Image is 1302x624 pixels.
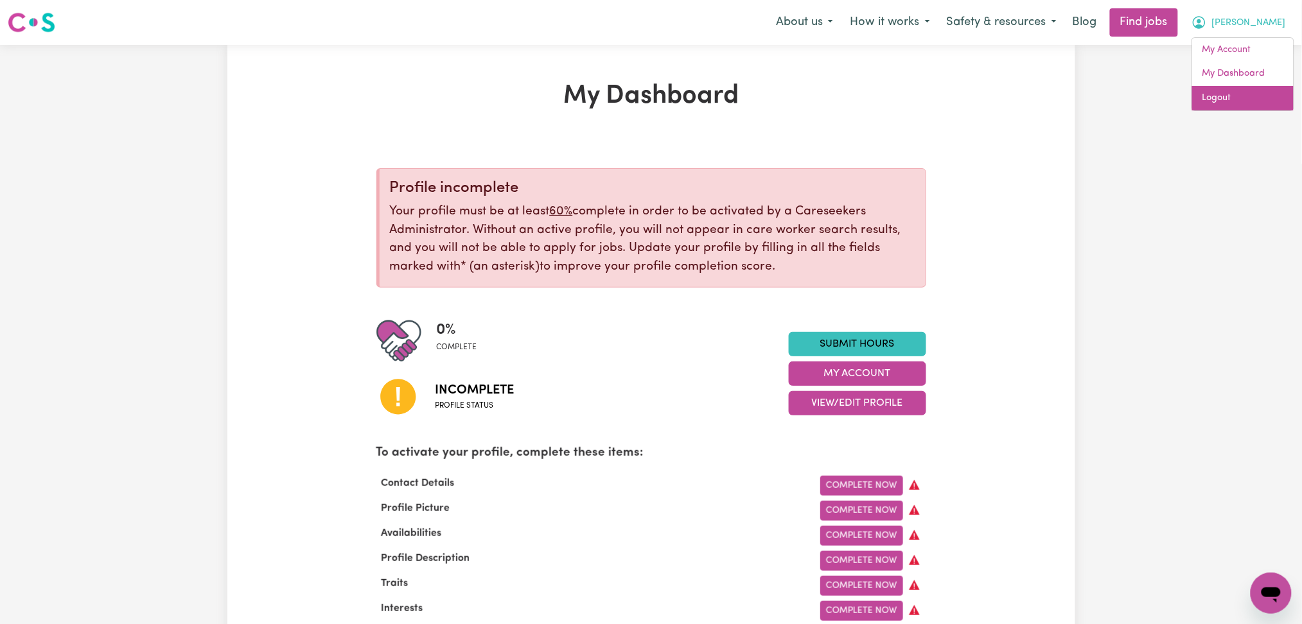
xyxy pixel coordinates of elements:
[820,576,903,596] a: Complete Now
[437,318,477,342] span: 0 %
[461,261,540,273] span: an asterisk
[820,526,903,546] a: Complete Now
[820,551,903,571] a: Complete Now
[376,503,455,514] span: Profile Picture
[437,318,488,363] div: Profile completeness: 0%
[789,361,926,386] button: My Account
[435,381,515,400] span: Incomplete
[1192,62,1294,86] a: My Dashboard
[376,528,447,539] span: Availabilities
[1192,37,1294,111] div: My Account
[8,8,55,37] a: Careseekers logo
[820,476,903,496] a: Complete Now
[1065,8,1105,37] a: Blog
[768,9,841,36] button: About us
[376,603,428,614] span: Interests
[1212,16,1286,30] span: [PERSON_NAME]
[1183,9,1294,36] button: My Account
[390,203,915,277] p: Your profile must be at least complete in order to be activated by a Careseekers Administrator. W...
[789,391,926,415] button: View/Edit Profile
[789,332,926,356] a: Submit Hours
[376,81,926,112] h1: My Dashboard
[437,342,477,353] span: complete
[376,553,475,564] span: Profile Description
[1192,86,1294,110] a: Logout
[8,11,55,34] img: Careseekers logo
[390,179,915,198] div: Profile incomplete
[435,400,515,412] span: Profile status
[820,601,903,621] a: Complete Now
[376,478,460,489] span: Contact Details
[1192,38,1294,62] a: My Account
[938,9,1065,36] button: Safety & resources
[376,444,926,463] p: To activate your profile, complete these items:
[376,578,414,589] span: Traits
[1110,8,1178,37] a: Find jobs
[841,9,938,36] button: How it works
[820,501,903,521] a: Complete Now
[1251,573,1292,614] iframe: Button to launch messaging window
[550,205,573,218] u: 60%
